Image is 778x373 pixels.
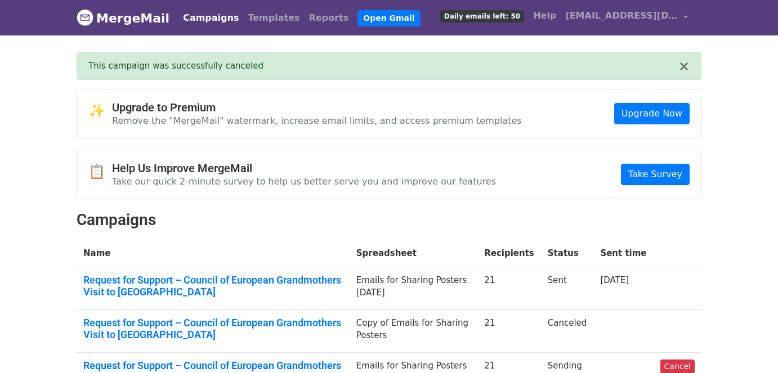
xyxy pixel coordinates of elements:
[77,6,169,30] a: MergeMail
[77,9,93,26] img: MergeMail logo
[541,267,594,309] td: Sent
[88,103,112,119] span: ✨
[621,164,690,185] a: Take Survey
[541,240,594,267] th: Status
[77,210,701,230] h2: Campaigns
[83,274,343,298] a: Request for Support – Council of European Grandmothers Visit to [GEOGRAPHIC_DATA]
[350,309,477,352] td: Copy of Emails for Sharing Posters
[477,267,541,309] td: 21
[83,317,343,341] a: Request for Support – Council of European Grandmothers Visit to [GEOGRAPHIC_DATA]
[88,164,112,180] span: 📋
[305,7,354,29] a: Reports
[477,240,541,267] th: Recipients
[614,103,690,124] a: Upgrade Now
[477,309,541,352] td: 21
[112,115,522,127] p: Remove the "MergeMail" watermark, increase email limits, and access premium templates
[83,359,343,372] a: Request for Support – Council of European Grandmothers
[593,240,653,267] th: Sent time
[600,275,629,285] a: [DATE]
[112,176,496,187] p: Take our quick 2-minute survey to help us better serve you and improve our features
[88,60,678,73] div: This campaign was successfully canceled
[350,267,477,309] td: Emails for Sharing Posters [DATE]
[561,5,692,31] a: [EMAIL_ADDRESS][DOMAIN_NAME]
[112,101,522,114] h4: Upgrade to Premium
[440,10,524,23] span: Daily emails left: 50
[357,10,420,26] a: Open Gmail
[541,309,594,352] td: Canceled
[77,240,350,267] th: Name
[436,5,529,27] a: Daily emails left: 50
[678,60,690,73] button: ×
[529,5,561,27] a: Help
[565,9,678,23] span: [EMAIL_ADDRESS][DOMAIN_NAME]
[112,161,496,175] h4: Help Us Improve MergeMail
[243,7,304,29] a: Templates
[178,7,243,29] a: Campaigns
[350,240,477,267] th: Spreadsheet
